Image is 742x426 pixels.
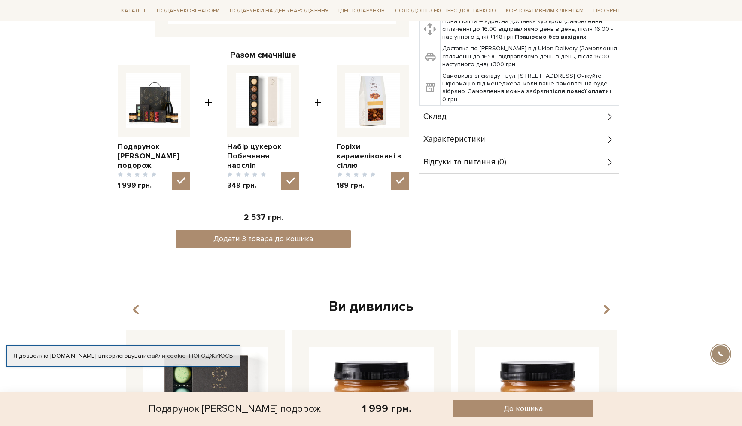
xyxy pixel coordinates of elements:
[236,73,291,128] img: Набір цукерок Побачення наосліп
[147,352,186,359] a: файли cookie
[176,230,351,248] button: Додати 3 товара до кошика
[362,402,411,415] div: 1 999 грн.
[335,4,388,18] a: Ідеї подарунків
[345,73,400,128] img: Горіхи карамелізовані з сіллю
[118,49,409,61] div: Разом смачніше
[453,400,593,417] button: До кошика
[189,352,233,360] a: Погоджуюсь
[440,15,619,43] td: Нова Пошта – адресна доставка кур'єром (Замовлення сплаченні до 16:00 відправляємо день в день, п...
[392,3,499,18] a: Солодощі з експрес-доставкою
[118,181,157,190] span: 1 999 грн.
[244,213,283,222] span: 2 537 грн.
[226,4,332,18] a: Подарунки на День народження
[502,4,587,18] a: Корпоративним клієнтам
[423,113,447,121] span: Склад
[590,4,624,18] a: Про Spell
[149,400,321,417] div: Подарунок [PERSON_NAME] подорож
[205,65,212,191] span: +
[423,158,506,166] span: Відгуки та питання (0)
[314,65,322,191] span: +
[7,352,240,360] div: Я дозволяю [DOMAIN_NAME] використовувати
[126,73,181,128] img: Подарунок Сирна подорож
[504,404,543,414] span: До кошика
[227,142,299,170] a: Набір цукерок Побачення наосліп
[440,70,619,106] td: Самовивіз зі складу - вул. [STREET_ADDRESS] Очікуйте інформацію від менеджера, коли ваше замовлен...
[549,88,609,95] b: після повної оплати
[123,298,619,316] div: Ви дивились
[153,4,223,18] a: Подарункові набори
[227,181,266,190] span: 349 грн.
[440,43,619,70] td: Доставка по [PERSON_NAME] від Uklon Delivery (Замовлення сплаченні до 16:00 відправляємо день в д...
[337,142,409,170] a: Горіхи карамелізовані з сіллю
[118,142,190,170] a: Подарунок [PERSON_NAME] подорож
[515,33,588,40] b: Працюємо без вихідних.
[423,136,485,143] span: Характеристики
[118,4,150,18] a: Каталог
[337,181,376,190] span: 189 грн.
